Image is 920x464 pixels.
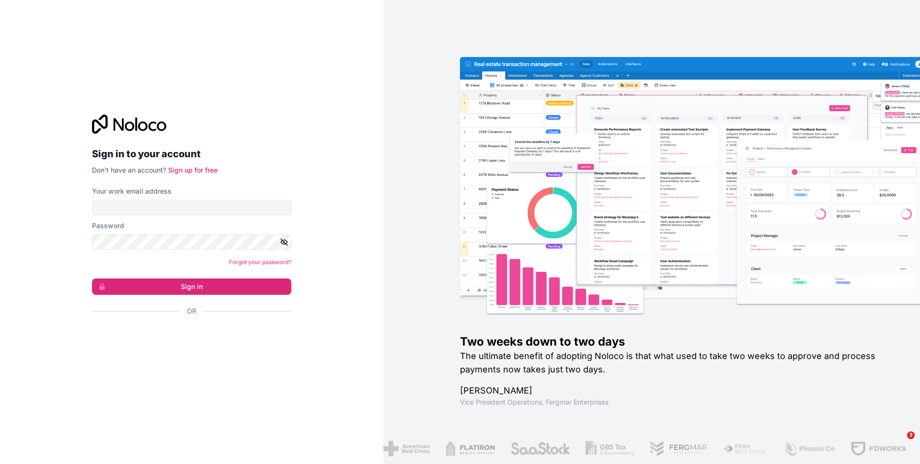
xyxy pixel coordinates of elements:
[586,441,634,456] img: /assets/gbstax-C-GtDUiK.png
[460,384,889,397] h1: [PERSON_NAME]
[187,306,196,316] span: Or
[723,441,768,456] img: /assets/fiera-fwj2N5v4.png
[887,431,910,454] iframe: Intercom live chat
[850,441,906,456] img: /assets/fdworks-Bi04fVtw.png
[460,397,889,407] h1: Vice President Operations , Fergmar Enterprises
[92,145,291,162] h2: Sign in to your account
[460,334,889,349] h1: Two weeks down to two days
[510,441,570,456] img: /assets/saastock-C6Zbiodz.png
[92,186,172,196] label: Your work email address
[445,441,495,456] img: /assets/flatiron-C8eUkumj.png
[92,278,291,295] button: Sign in
[383,441,430,456] img: /assets/american-red-cross-BAupjrZR.png
[92,234,291,250] input: Password
[92,200,291,215] input: Email address
[460,349,889,376] h2: The ultimate benefit of adopting Noloco is that what used to take two weeks to approve and proces...
[783,441,835,456] img: /assets/phoenix-BREaitsQ.png
[92,221,124,231] label: Password
[168,166,218,174] a: Sign up for free
[907,431,915,439] span: 3
[87,326,288,348] iframe: Sign in with Google Button
[649,441,708,456] img: /assets/fergmar-CudnrXN5.png
[229,258,291,266] a: Forgot your password?
[92,166,166,174] span: Don't have an account?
